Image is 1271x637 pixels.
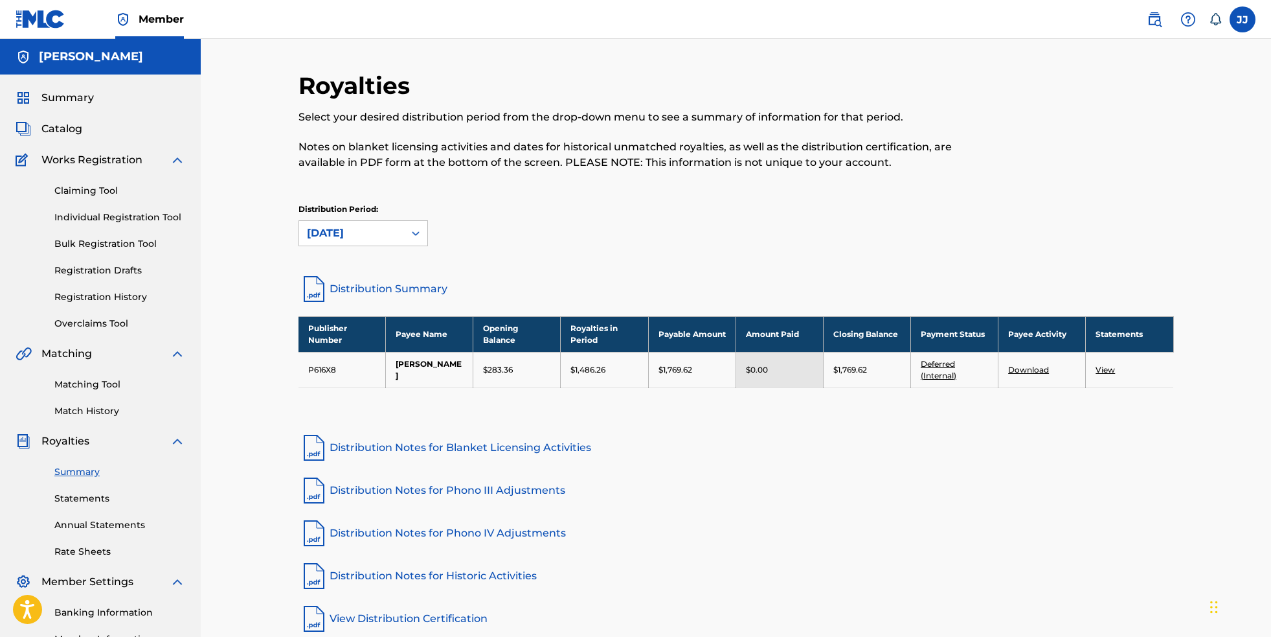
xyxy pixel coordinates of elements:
[41,90,94,106] span: Summary
[298,316,386,352] th: Publisher Number
[115,12,131,27] img: Top Rightsholder
[16,574,31,590] img: Member Settings
[54,465,185,479] a: Summary
[16,90,94,106] a: SummarySummary
[483,364,513,376] p: $283.36
[54,290,185,304] a: Registration History
[170,152,185,168] img: expand
[41,346,92,362] span: Matching
[298,273,330,305] img: distribution-summary-pdf
[41,434,89,449] span: Royalties
[298,603,330,634] img: pdf
[736,316,823,352] th: Amount Paid
[298,139,973,170] p: Notes on blanket licensing activities and dates for historical unmatched royalties, as well as th...
[1147,12,1162,27] img: search
[298,432,1174,463] a: Distribution Notes for Blanket Licensing Activities
[54,237,185,251] a: Bulk Registration Tool
[298,432,330,463] img: pdf
[307,226,396,241] div: [DATE]
[54,545,185,559] a: Rate Sheets
[170,574,185,590] img: expand
[170,434,185,449] img: expand
[54,317,185,330] a: Overclaims Tool
[54,518,185,532] a: Annual Statements
[298,561,330,592] img: pdf
[298,518,330,549] img: pdf
[298,203,428,215] p: Distribution Period:
[16,434,31,449] img: Royalties
[16,10,65,29] img: MLC Logo
[298,110,973,125] p: Select your desired distribution period from the drop-down menu to see a summary of information f...
[54,492,185,505] a: Statements
[1008,365,1049,375] a: Download
[1235,423,1271,531] iframe: Resource Center
[298,352,386,388] td: P616X8
[921,359,956,380] a: Deferred (Internal)
[1209,13,1222,26] div: Notifications
[54,211,185,224] a: Individual Registration Tool
[39,49,143,64] h5: Julien Jorgensen
[746,364,768,376] p: $0.00
[1180,12,1196,27] img: help
[298,475,1174,506] a: Distribution Notes for Phono III Adjustments
[298,561,1174,592] a: Distribution Notes for Historic Activities
[1096,365,1115,375] a: View
[823,316,910,352] th: Closing Balance
[473,316,561,352] th: Opening Balance
[54,606,185,620] a: Banking Information
[1142,6,1167,32] a: Public Search
[1206,575,1271,637] iframe: Chat Widget
[658,364,692,376] p: $1,769.62
[16,346,32,362] img: Matching
[386,352,473,388] td: [PERSON_NAME]
[910,316,998,352] th: Payment Status
[139,12,184,27] span: Member
[298,518,1174,549] a: Distribution Notes for Phono IV Adjustments
[386,316,473,352] th: Payee Name
[41,152,142,168] span: Works Registration
[298,475,330,506] img: pdf
[298,273,1174,305] a: Distribution Summary
[298,603,1174,634] a: View Distribution Certification
[41,574,133,590] span: Member Settings
[16,121,31,137] img: Catalog
[54,378,185,391] a: Matching Tool
[648,316,736,352] th: Payable Amount
[561,316,648,352] th: Royalties in Period
[1175,6,1201,32] div: Help
[1086,316,1173,352] th: Statements
[16,49,31,65] img: Accounts
[16,90,31,106] img: Summary
[54,264,185,277] a: Registration Drafts
[833,364,867,376] p: $1,769.62
[1210,588,1218,627] div: Drag
[16,121,82,137] a: CatalogCatalog
[998,316,1086,352] th: Payee Activity
[570,364,605,376] p: $1,486.26
[54,184,185,198] a: Claiming Tool
[16,152,32,168] img: Works Registration
[41,121,82,137] span: Catalog
[170,346,185,362] img: expand
[1230,6,1255,32] div: User Menu
[298,71,416,100] h2: Royalties
[54,404,185,418] a: Match History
